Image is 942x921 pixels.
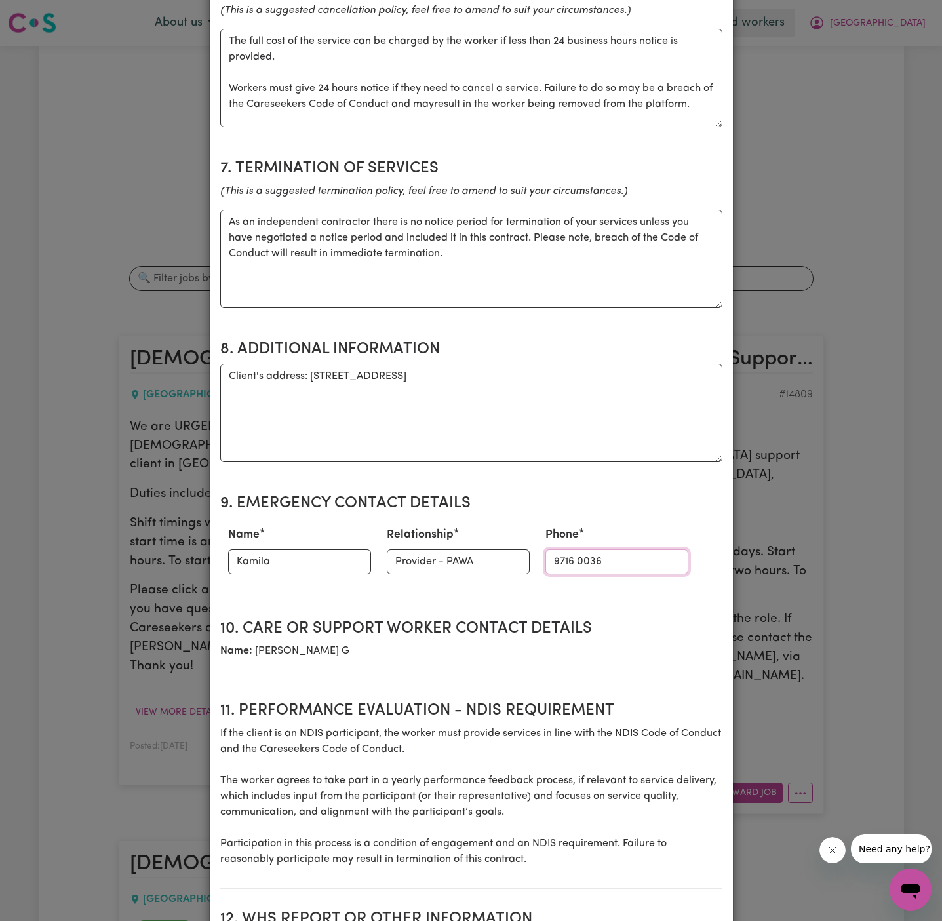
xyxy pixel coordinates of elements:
[228,549,371,574] input: e.g. Amber Smith
[890,869,932,911] iframe: Button to launch messaging window
[220,643,722,659] p: [PERSON_NAME] G
[220,494,722,513] h2: 9. Emergency Contact Details
[220,340,722,359] h2: 8. Additional Information
[220,726,722,867] p: If the client is an NDIS participant, the worker must provide services in line with the NDIS Code...
[220,619,722,638] h2: 10. Care or support worker contact details
[220,159,722,178] h2: 7. Termination of Services
[819,837,846,863] iframe: Close message
[545,526,579,543] label: Phone
[851,834,932,863] iframe: Message from company
[387,526,454,543] label: Relationship
[220,210,722,308] textarea: As an independent contractor there is no notice period for termination of your services unless yo...
[228,526,260,543] label: Name
[387,549,530,574] input: e.g. Daughter
[220,364,722,462] textarea: Client's address: [STREET_ADDRESS]
[220,29,722,127] textarea: The full cost of the service can be charged by the worker if less than 24 business hours notice i...
[220,186,627,197] i: (This is a suggested termination policy, feel free to amend to suit your circumstances.)
[220,5,631,16] i: (This is a suggested cancellation policy, feel free to amend to suit your circumstances.)
[220,701,722,720] h2: 11. Performance evaluation - NDIS requirement
[220,646,252,656] b: Name:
